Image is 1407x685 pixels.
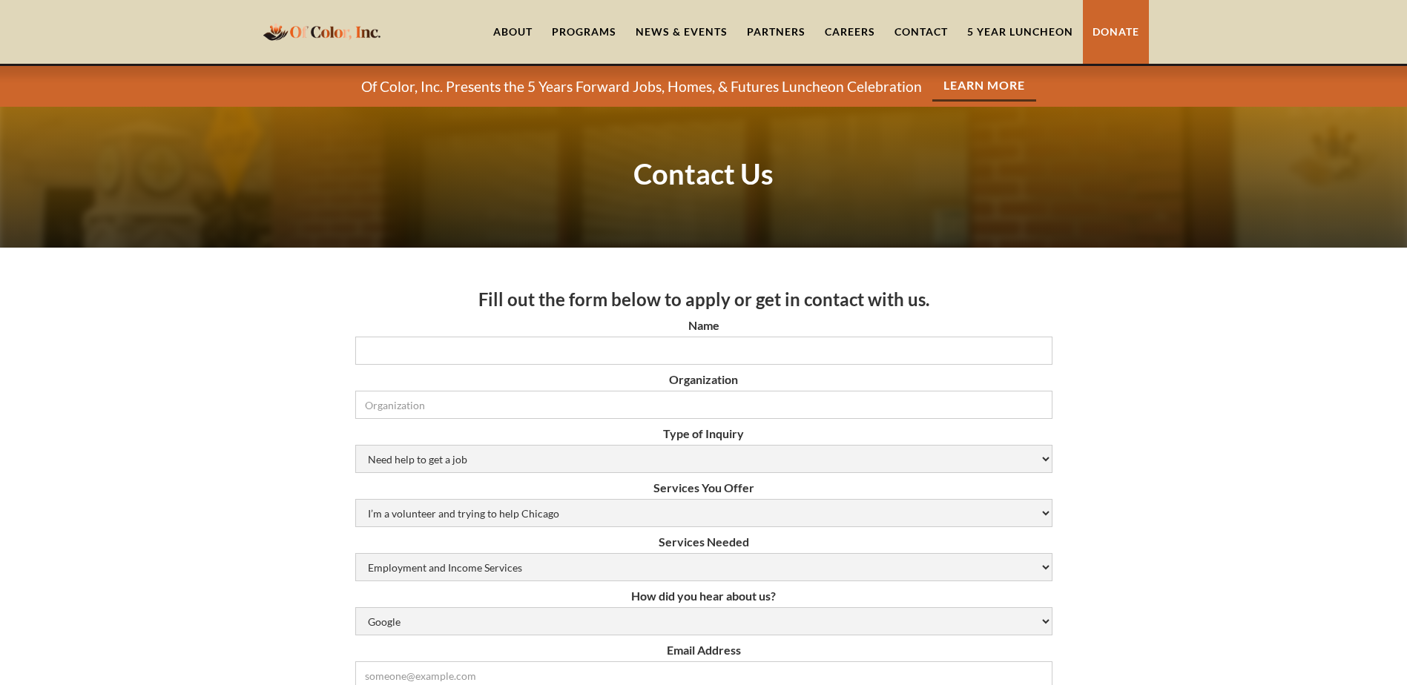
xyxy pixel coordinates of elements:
[932,71,1036,102] a: Learn More
[361,78,922,96] p: Of Color, Inc. Presents the 5 Years Forward Jobs, Homes, & Futures Luncheon Celebration
[355,480,1052,495] label: Services You Offer
[355,589,1052,603] label: How did you hear about us?
[633,156,774,191] strong: Contact Us
[552,24,616,39] div: Programs
[355,535,1052,549] label: Services Needed
[355,391,1052,419] input: Organization
[355,426,1052,441] label: Type of Inquiry
[355,288,1052,311] h3: Fill out the form below to apply or get in contact with us.
[355,643,1052,658] label: Email Address
[355,372,1052,387] label: Organization
[355,318,1052,333] label: Name
[259,14,385,49] a: home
